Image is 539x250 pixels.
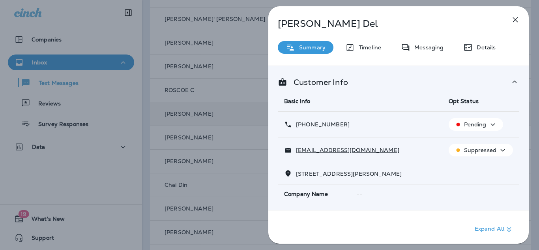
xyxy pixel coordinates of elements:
span: Company Name [284,191,328,197]
button: Expand All [472,222,517,237]
p: Expand All [475,225,514,234]
p: Summary [295,44,326,51]
p: Details [473,44,496,51]
button: Pending [449,118,503,131]
p: [PHONE_NUMBER] [292,121,350,128]
p: Pending [464,121,487,128]
p: Customer Info [287,79,348,85]
span: [STREET_ADDRESS][PERSON_NAME] [296,170,402,177]
p: [PERSON_NAME] Del [278,18,493,29]
span: Basic Info [284,98,310,105]
span: Opt Status [449,98,479,105]
button: Suppressed [449,144,513,156]
p: [EMAIL_ADDRESS][DOMAIN_NAME] [292,147,399,153]
p: Suppressed [464,147,496,153]
span: -- [357,190,362,197]
p: Timeline [355,44,381,51]
p: Messaging [410,44,444,51]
